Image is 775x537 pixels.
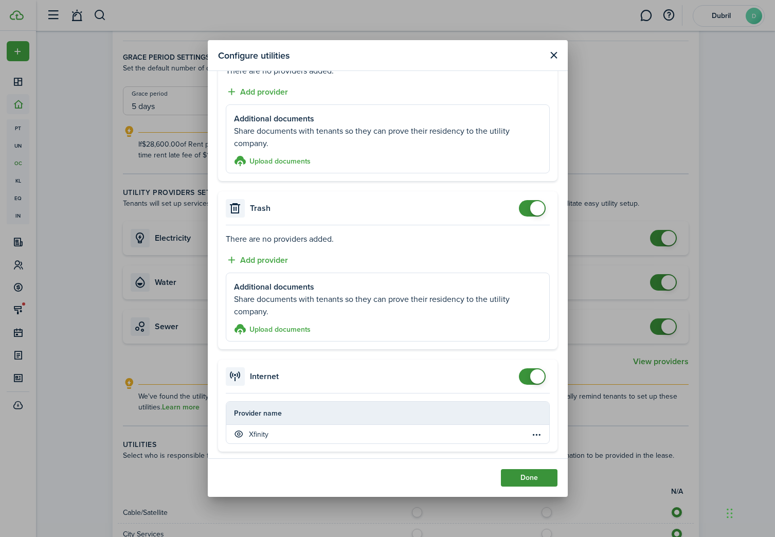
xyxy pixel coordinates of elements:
[727,498,733,529] div: Drag
[234,293,542,318] p: Share documents with tenants so they can prove their residency to the utility company.
[226,254,288,266] button: Add provider
[226,65,550,77] p: There are no providers added.
[501,469,557,487] button: Done
[234,281,542,293] p: Additional documents
[226,233,550,245] p: There are no providers added.
[249,156,311,167] h3: Upload documents
[218,45,290,65] modal-title: Configure utilities
[250,202,271,214] h4: Trash
[724,488,775,537] iframe: Chat Widget
[547,49,560,62] button: Close modal
[531,428,543,440] button: Open menu
[249,429,268,440] p: Xfinity
[234,125,542,150] p: Share documents with tenants so they can prove their residency to the utility company.
[249,324,311,335] h3: Upload documents
[226,408,531,419] th: Provider name
[250,370,279,383] h4: Internet
[234,113,542,125] p: Additional documents
[226,85,288,98] button: Add provider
